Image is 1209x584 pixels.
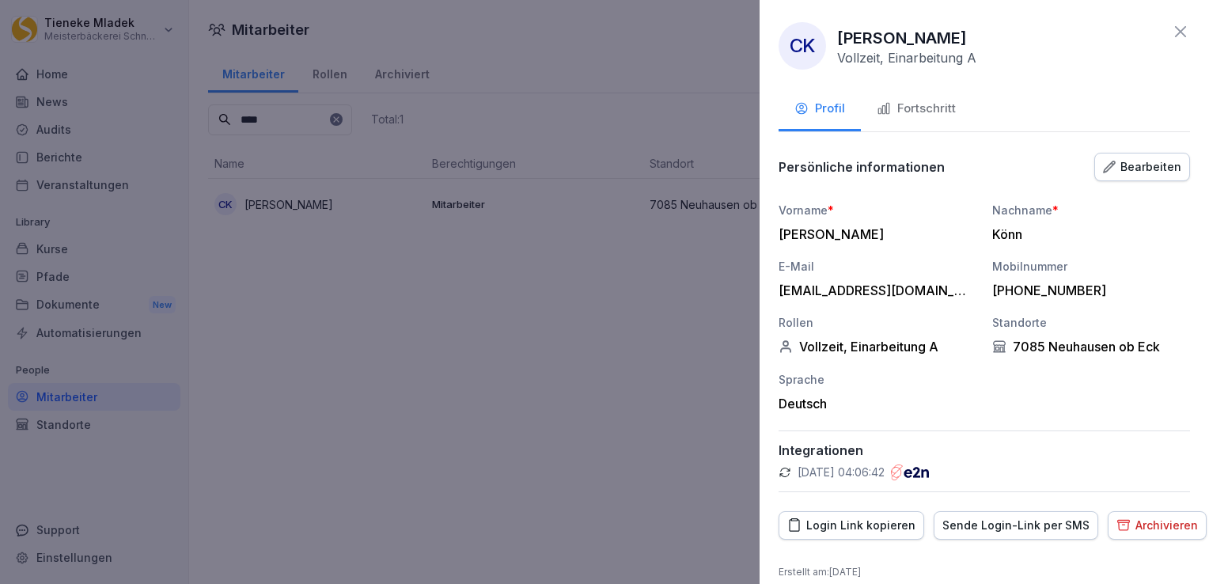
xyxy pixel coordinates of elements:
button: Login Link kopieren [779,511,924,540]
div: Standorte [992,314,1190,331]
p: Integrationen [779,442,1190,458]
button: Fortschritt [861,89,972,131]
button: Profil [779,89,861,131]
div: Sende Login-Link per SMS [942,517,1090,534]
div: [EMAIL_ADDRESS][DOMAIN_NAME] [779,283,968,298]
p: Erstellt am : [DATE] [779,565,1190,579]
div: Vollzeit, Einarbeitung A [779,339,976,355]
img: e2n.png [891,465,929,480]
div: [PHONE_NUMBER] [992,283,1182,298]
p: Persönliche informationen [779,159,945,175]
p: [PERSON_NAME] [837,26,967,50]
button: Bearbeiten [1094,153,1190,181]
div: Profil [794,100,845,118]
div: Rollen [779,314,976,331]
div: E-Mail [779,258,976,275]
div: Könn [992,226,1182,242]
div: 7085 Neuhausen ob Eck [992,339,1190,355]
div: Sprache [779,371,976,388]
div: CK [779,22,826,70]
div: Nachname [992,202,1190,218]
p: [DATE] 04:06:42 [798,465,885,480]
div: Bearbeiten [1103,158,1181,176]
div: Vorname [779,202,976,218]
div: Login Link kopieren [787,517,915,534]
div: Archivieren [1116,517,1198,534]
button: Archivieren [1108,511,1207,540]
button: Sende Login-Link per SMS [934,511,1098,540]
div: Fortschritt [877,100,956,118]
p: Vollzeit, Einarbeitung A [837,50,976,66]
div: Deutsch [779,396,976,411]
div: Mobilnummer [992,258,1190,275]
div: [PERSON_NAME] [779,226,968,242]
